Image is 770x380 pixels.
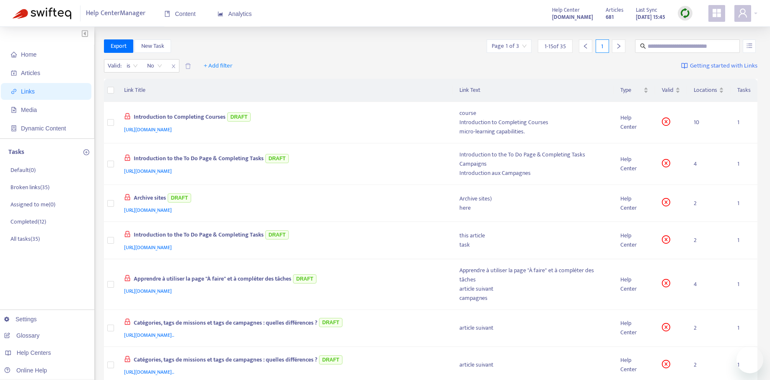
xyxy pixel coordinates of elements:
[687,79,731,102] th: Locations
[10,166,36,174] p: Default ( 0 )
[4,367,47,374] a: Online Help
[690,61,757,71] span: Getting started with Links
[583,43,589,49] span: left
[127,60,138,72] span: is
[636,5,657,15] span: Last Sync
[164,11,170,17] span: book
[4,316,37,323] a: Settings
[459,266,607,284] div: Apprendre à utiliser la page "À faire" et à compléter des tâches
[620,113,648,132] div: Help Center
[687,259,731,310] td: 4
[731,79,757,102] th: Tasks
[731,102,757,143] td: 1
[8,147,24,157] p: Tasks
[124,275,131,281] span: lock
[319,318,343,327] span: DRAFT
[124,206,172,214] span: [URL][DOMAIN_NAME]
[687,222,731,259] td: 2
[124,167,172,175] span: [URL][DOMAIN_NAME]
[10,234,40,243] p: All tasks ( 35 )
[124,111,443,125] div: Introduction to Completing Courses
[662,279,670,287] span: close-circle
[687,310,731,347] td: 2
[620,356,648,374] div: Help Center
[21,107,37,113] span: Media
[662,235,670,244] span: close-circle
[11,70,17,76] span: account-book
[620,86,642,95] span: Type
[147,60,162,72] span: No
[218,11,223,17] span: area-chart
[459,109,607,118] div: course
[459,240,607,250] div: task
[21,125,66,132] span: Dynamic Content
[747,43,752,49] span: unordered-list
[124,152,443,166] div: Introduction to the To Do Page & Completing Tasks
[459,203,607,213] div: here
[124,192,443,206] div: Archive sites
[687,185,731,222] td: 2
[124,113,131,120] span: lock
[640,43,646,49] span: search
[459,323,607,333] div: article suivant
[606,13,614,22] strong: 681
[459,360,607,370] div: article suivant
[168,61,179,71] span: close
[712,8,722,18] span: appstore
[620,231,648,250] div: Help Center
[265,230,289,239] span: DRAFT
[662,117,670,126] span: close-circle
[117,79,453,102] th: Link Title
[620,155,648,173] div: Help Center
[731,143,757,185] td: 1
[662,360,670,368] span: close-circle
[21,70,40,76] span: Articles
[124,354,443,367] div: Catégories, tags de missions et tags de campagnes : quelles différences ?
[124,154,131,161] span: lock
[662,86,674,95] span: Valid
[453,79,614,102] th: Link Text
[687,143,731,185] td: 4
[104,60,123,72] span: Valid :
[552,13,593,22] strong: [DOMAIN_NAME]
[265,154,289,163] span: DRAFT
[21,88,35,95] span: Links
[185,63,191,69] span: delete
[459,169,607,178] div: Introduction aux Campagnes
[736,346,763,373] iframe: Button to launch messaging window
[731,259,757,310] td: 1
[124,231,131,237] span: lock
[11,107,17,113] span: file-image
[204,61,233,71] span: + Add filter
[620,194,648,213] div: Help Center
[11,88,17,94] span: link
[124,317,443,331] div: Catégories, tags de missions et tags de campagnes : quelles différences ?
[227,112,251,122] span: DRAFT
[10,217,46,226] p: Completed ( 12 )
[124,368,174,376] span: [URL][DOMAIN_NAME]..
[111,42,127,51] span: Export
[544,42,566,51] span: 1 - 15 of 35
[135,39,171,53] button: New Task
[124,356,131,362] span: lock
[11,125,17,131] span: container
[124,194,131,200] span: lock
[459,150,607,159] div: Introduction to the To Do Page & Completing Tasks
[620,319,648,337] div: Help Center
[10,183,49,192] p: Broken links ( 35 )
[614,79,655,102] th: Type
[10,200,55,209] p: Assigned to me ( 0 )
[655,79,687,102] th: Valid
[636,13,665,22] strong: [DATE] 15:45
[459,294,607,303] div: campagnes
[606,5,623,15] span: Articles
[86,5,145,21] span: Help Center Manager
[124,273,443,286] div: Apprendre à utiliser la page "À faire" et à compléter des tâches
[662,323,670,331] span: close-circle
[731,310,757,347] td: 1
[21,51,36,58] span: Home
[596,39,609,53] div: 1
[743,39,756,53] button: unordered-list
[459,159,607,169] div: Campaigns
[104,39,133,53] button: Export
